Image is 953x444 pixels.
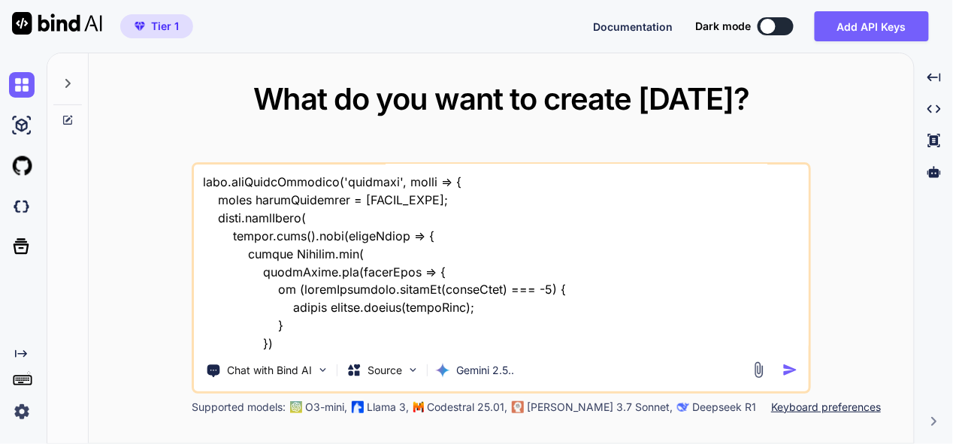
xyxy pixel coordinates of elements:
button: premiumTier 1 [120,14,193,38]
img: darkCloudIdeIcon [9,194,35,219]
span: Documentation [593,20,673,33]
img: Bind AI [12,12,102,35]
p: Deepseek R1 [692,400,756,415]
p: Llama 3, [367,400,409,415]
img: GPT-4 [290,401,302,413]
img: settings [9,399,35,424]
img: claude [512,401,524,413]
p: [PERSON_NAME] 3.7 Sonnet, [527,400,673,415]
p: Source [368,363,402,378]
img: claude [677,401,689,413]
img: githubLight [9,153,35,179]
img: Mistral-AI [413,402,424,412]
img: Llama2 [352,401,364,413]
img: Pick Tools [316,364,329,376]
textarea: lore ip do sita , "cons ad eli sedd - "<?eiu // tempori.utl // --- ETDOLOREMAGNA --- aliqua('ENIM... [194,165,809,351]
img: Pick Models [407,364,419,376]
img: ai-studio [9,113,35,138]
p: Keyboard preferences [771,400,881,415]
span: What do you want to create [DATE]? [253,80,750,117]
p: Chat with Bind AI [227,363,312,378]
button: Add API Keys [815,11,929,41]
span: Dark mode [695,19,752,34]
p: Supported models: [192,400,286,415]
p: Gemini 2.5.. [456,363,514,378]
img: Gemini 2.5 Pro [435,363,450,378]
p: O3-mini, [305,400,347,415]
img: premium [135,22,145,31]
p: Codestral 25.01, [427,400,507,415]
span: Tier 1 [151,19,179,34]
img: chat [9,72,35,98]
img: icon [782,362,798,378]
button: Documentation [593,19,673,35]
img: attachment [750,361,767,379]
